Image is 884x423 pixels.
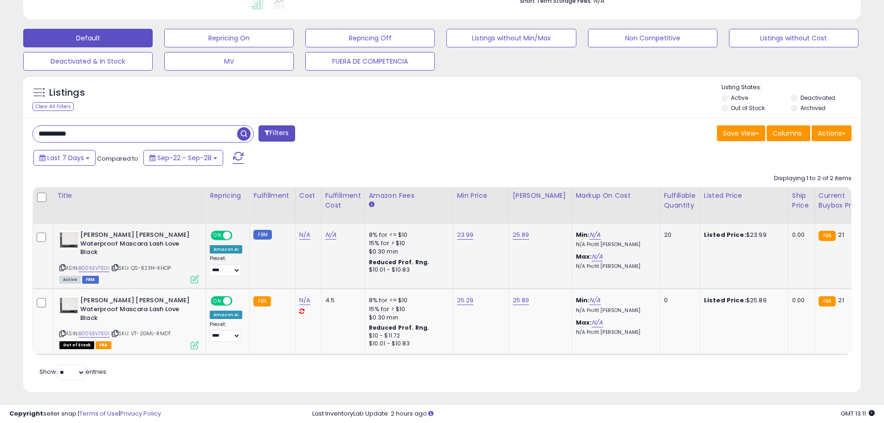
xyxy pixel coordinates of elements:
button: Listings without Cost [729,29,858,47]
div: $10.01 - $10.83 [369,266,446,274]
strong: Copyright [9,409,43,418]
span: 21 [838,230,844,239]
b: Listed Price: [704,296,746,305]
div: Clear All Filters [32,102,74,111]
a: N/A [589,230,600,240]
a: B005EV7EGI [78,330,110,338]
div: Displaying 1 to 2 of 2 items [774,174,852,183]
a: 25.89 [513,296,529,305]
label: Deactivated [800,94,835,102]
p: N/A Profit [PERSON_NAME] [576,329,653,336]
div: Preset: [210,255,242,276]
span: All listings that are currently out of stock and unavailable for purchase on Amazon [59,341,94,349]
button: Listings without Min/Max [446,29,576,47]
small: FBM [253,230,271,240]
span: Show: entries [39,367,106,376]
div: Current Buybox Price [819,191,866,210]
b: Listed Price: [704,230,746,239]
span: FBA [96,341,111,349]
label: Archived [800,104,826,112]
div: Last InventoryLab Update: 2 hours ago. [312,410,875,418]
div: $0.30 min [369,313,446,322]
button: Columns [767,125,810,141]
span: 2025-10-6 13:11 GMT [841,409,875,418]
a: 25.29 [457,296,474,305]
p: N/A Profit [PERSON_NAME] [576,307,653,314]
b: [PERSON_NAME] [PERSON_NAME] Waterproof Mascara Lash Love Black [80,231,193,259]
div: Amazon Fees [369,191,449,201]
div: $0.30 min [369,247,446,256]
div: Min Price [457,191,505,201]
small: FBA [253,296,271,306]
a: N/A [589,296,600,305]
label: Out of Stock [731,104,765,112]
p: N/A Profit [PERSON_NAME] [576,263,653,270]
div: Listed Price [704,191,784,201]
p: N/A Profit [PERSON_NAME] [576,241,653,248]
div: 15% for > $10 [369,305,446,313]
img: 21f2EBYu0HL._SL40_.jpg [59,296,78,315]
button: Last 7 Days [33,150,96,166]
span: ON [212,297,223,305]
div: Cost [299,191,317,201]
a: 25.89 [513,230,529,240]
div: 4.5 [325,296,358,305]
b: Reduced Prof. Rng. [369,324,430,332]
div: Repricing [210,191,245,201]
span: Last 7 Days [47,153,84,163]
span: Compared to: [97,154,140,163]
span: OFF [231,232,246,240]
div: ASIN: [59,231,199,282]
a: N/A [325,230,336,240]
span: OFF [231,297,246,305]
small: FBA [819,231,836,241]
button: MV [164,52,294,71]
button: Save View [717,125,765,141]
button: Actions [812,125,852,141]
div: Fulfillment [253,191,291,201]
a: N/A [592,318,603,327]
button: Default [23,29,153,47]
small: FBA [819,296,836,306]
button: FUERA DE COMPETENCIA [305,52,435,71]
div: 15% for > $10 [369,239,446,247]
button: Repricing On [164,29,294,47]
button: Non Competitive [588,29,717,47]
b: Max: [576,318,592,327]
a: B005EV7EGI [78,264,110,272]
div: 8% for <= $10 [369,296,446,305]
div: seller snap | | [9,410,161,418]
b: Min: [576,296,590,305]
button: Filters [258,125,295,142]
a: Terms of Use [79,409,119,418]
button: Sep-22 - Sep-28 [143,150,223,166]
div: Fulfillable Quantity [664,191,696,210]
th: The percentage added to the cost of goods (COGS) that forms the calculator for Min & Max prices. [572,187,660,224]
div: $10.01 - $10.83 [369,340,446,348]
div: $10 - $11.72 [369,332,446,340]
button: Deactivated & In Stock [23,52,153,71]
b: Min: [576,230,590,239]
span: | SKU: VT-2GML-RMDT [111,330,171,337]
div: Amazon AI [210,311,242,319]
span: | SKU: QS-R23N-KHOP [111,264,171,272]
img: 21f2EBYu0HL._SL40_.jpg [59,231,78,249]
a: 23.99 [457,230,474,240]
a: N/A [592,252,603,261]
span: All listings currently available for purchase on Amazon [59,276,81,284]
a: Privacy Policy [120,409,161,418]
div: 8% for <= $10 [369,231,446,239]
div: Title [57,191,202,201]
b: [PERSON_NAME] [PERSON_NAME] Waterproof Mascara Lash Love Black [80,296,193,325]
span: Sep-22 - Sep-28 [157,153,212,163]
label: Active [731,94,748,102]
div: 20 [664,231,693,239]
div: [PERSON_NAME] [513,191,568,201]
button: Repricing Off [305,29,435,47]
h5: Listings [49,86,85,99]
div: Ship Price [792,191,811,210]
a: N/A [299,296,310,305]
span: ON [212,232,223,240]
div: Amazon AI [210,245,242,254]
div: 0.00 [792,231,807,239]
